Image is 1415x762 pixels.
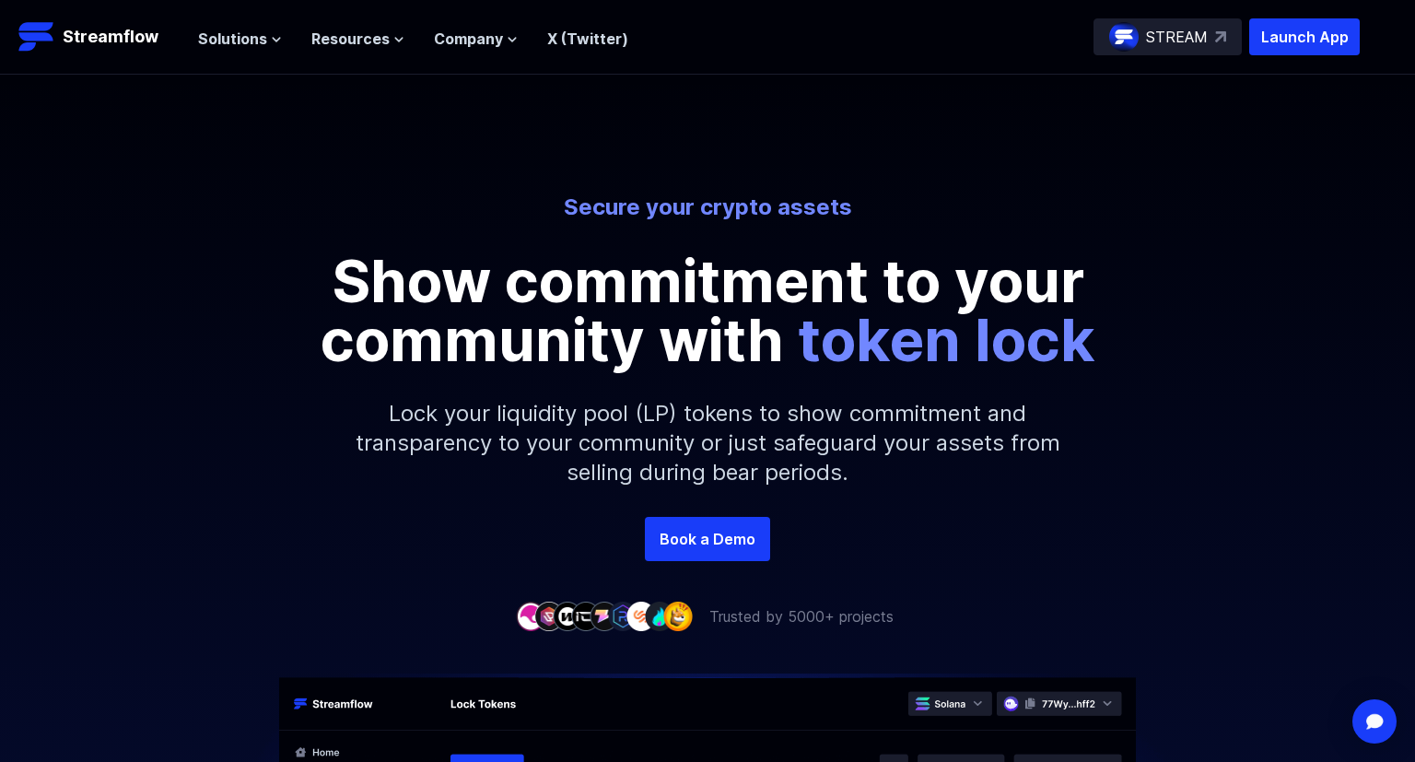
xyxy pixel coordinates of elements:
[1146,26,1208,48] p: STREAM
[1093,18,1242,55] a: STREAM
[311,369,1104,517] p: Lock your liquidity pool (LP) tokens to show commitment and transparency to your community or jus...
[1109,22,1139,52] img: streamflow-logo-circle.png
[1215,31,1226,42] img: top-right-arrow.svg
[434,28,518,50] button: Company
[311,28,390,50] span: Resources
[63,24,158,50] p: Streamflow
[18,18,180,55] a: Streamflow
[198,28,267,50] span: Solutions
[645,517,770,561] a: Book a Demo
[608,602,637,630] img: company-6
[198,28,282,50] button: Solutions
[553,602,582,630] img: company-3
[547,29,628,48] a: X (Twitter)
[1249,18,1360,55] button: Launch App
[590,602,619,630] img: company-5
[571,602,601,630] img: company-4
[293,252,1122,369] p: Show commitment to your community with
[709,605,894,627] p: Trusted by 5000+ projects
[434,28,503,50] span: Company
[645,602,674,630] img: company-8
[626,602,656,630] img: company-7
[197,193,1218,222] p: Secure your crypto assets
[663,602,693,630] img: company-9
[311,28,404,50] button: Resources
[798,304,1095,375] span: token lock
[534,602,564,630] img: company-2
[516,602,545,630] img: company-1
[18,18,55,55] img: Streamflow Logo
[1352,699,1397,744] div: Open Intercom Messenger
